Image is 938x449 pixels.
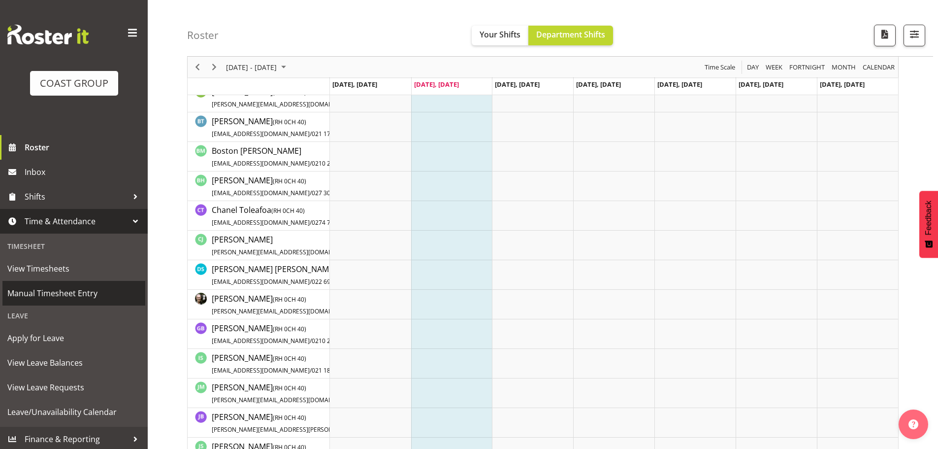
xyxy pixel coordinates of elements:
[830,61,858,73] button: Timeline Month
[7,355,140,370] span: View Leave Balances
[273,295,306,304] span: ( CH 40)
[188,319,330,349] td: Gene Burton resource
[7,25,89,44] img: Rosterit website logo
[212,381,392,405] a: [PERSON_NAME](RH 0CH 40)[PERSON_NAME][EMAIL_ADDRESS][DOMAIN_NAME]
[2,350,145,375] a: View Leave Balances
[657,80,702,89] span: [DATE], [DATE]
[312,337,353,345] span: 0210 261 1155
[212,86,392,109] a: [PERSON_NAME](RH 0CH 40)[PERSON_NAME][EMAIL_ADDRESS][DOMAIN_NAME]
[212,189,310,197] span: [EMAIL_ADDRESS][DOMAIN_NAME]
[212,263,369,287] a: [PERSON_NAME] [PERSON_NAME][EMAIL_ADDRESS][DOMAIN_NAME]/022 695 2670
[576,80,621,89] span: [DATE], [DATE]
[188,201,330,231] td: Chanel Toleafoa resource
[212,323,353,345] span: [PERSON_NAME]
[212,411,442,435] a: [PERSON_NAME](RH 0CH 40)[PERSON_NAME][EMAIL_ADDRESS][PERSON_NAME][DOMAIN_NAME]
[273,325,306,333] span: ( CH 40)
[275,118,288,126] span: RH 0
[212,293,392,316] a: [PERSON_NAME](RH 0CH 40)[PERSON_NAME][EMAIL_ADDRESS][DOMAIN_NAME]
[212,145,353,168] span: Boston [PERSON_NAME]
[275,354,288,363] span: RH 0
[212,352,349,376] a: [PERSON_NAME](RH 0CH 40)[EMAIL_ADDRESS][DOMAIN_NAME]/021 185 9181
[40,76,108,91] div: COAST GROUP
[310,218,312,227] span: /
[2,400,145,424] a: Leave/Unavailability Calendar
[188,290,330,319] td: Dayle Eathorne resource
[820,80,865,89] span: [DATE], [DATE]
[908,419,918,429] img: help-xxl-2.png
[7,261,140,276] span: View Timesheets
[310,159,312,168] span: /
[312,189,349,197] span: 027 309 9306
[271,207,305,215] span: ( CH 40)
[212,277,310,286] span: [EMAIL_ADDRESS][DOMAIN_NAME]
[275,88,288,97] span: RH 0
[2,306,145,326] div: Leave
[310,130,312,138] span: /
[212,352,349,375] span: [PERSON_NAME]
[704,61,736,73] span: Time Scale
[310,366,312,375] span: /
[919,191,938,258] button: Feedback - Show survey
[212,234,395,257] span: [PERSON_NAME]
[332,80,377,89] span: [DATE], [DATE]
[188,260,330,290] td: Darren Shiu Lun Lau resource
[212,100,356,108] span: [PERSON_NAME][EMAIL_ADDRESS][DOMAIN_NAME]
[25,140,143,155] span: Roster
[528,26,613,45] button: Department Shifts
[212,86,392,109] span: [PERSON_NAME]
[275,414,288,422] span: RH 0
[212,175,349,198] span: [PERSON_NAME]
[275,384,288,392] span: RH 0
[7,286,140,301] span: Manual Timesheet Entry
[2,326,145,350] a: Apply for Leave
[273,414,306,422] span: ( CH 40)
[212,293,392,316] span: [PERSON_NAME]
[212,307,356,315] span: [PERSON_NAME][EMAIL_ADDRESS][DOMAIN_NAME]
[191,61,204,73] button: Previous
[472,26,528,45] button: Your Shifts
[745,61,761,73] button: Timeline Day
[924,201,933,235] span: Feedback
[273,177,306,185] span: ( CH 40)
[310,337,312,345] span: /
[212,396,356,404] span: [PERSON_NAME][EMAIL_ADDRESS][DOMAIN_NAME]
[212,366,310,375] span: [EMAIL_ADDRESS][DOMAIN_NAME]
[312,277,349,286] span: 022 695 2670
[275,295,288,304] span: RH 0
[212,115,349,139] a: [PERSON_NAME](RH 0CH 40)[EMAIL_ADDRESS][DOMAIN_NAME]/021 174 3407
[188,142,330,172] td: Boston Morgan-Horan resource
[2,281,145,306] a: Manual Timesheet Entry
[310,277,312,286] span: /
[746,61,760,73] span: Day
[273,88,306,97] span: ( CH 40)
[212,337,310,345] span: [EMAIL_ADDRESS][DOMAIN_NAME]
[480,29,520,40] span: Your Shifts
[788,61,827,73] button: Fortnight
[208,61,221,73] button: Next
[188,408,330,438] td: Jarrad Bullock resource
[188,231,330,260] td: Craig Jenkins resource
[189,57,206,77] div: Previous
[275,177,288,185] span: RH 0
[212,204,349,228] a: Chanel Toleafoa(RH 0CH 40)[EMAIL_ADDRESS][DOMAIN_NAME]/0274 748 935
[2,256,145,281] a: View Timesheets
[2,236,145,256] div: Timesheet
[765,61,783,73] span: Week
[212,205,349,227] span: Chanel Toleafoa
[862,61,896,73] span: calendar
[212,382,392,405] span: [PERSON_NAME]
[312,130,349,138] span: 021 174 3407
[312,218,349,227] span: 0274 748 935
[495,80,540,89] span: [DATE], [DATE]
[212,322,353,346] a: [PERSON_NAME](RH 0CH 40)[EMAIL_ADDRESS][DOMAIN_NAME]/0210 261 1155
[25,214,128,229] span: Time & Attendance
[212,159,310,168] span: [EMAIL_ADDRESS][DOMAIN_NAME]
[25,189,128,204] span: Shifts
[874,25,896,46] button: Download a PDF of the roster according to the set date range.
[904,25,925,46] button: Filter Shifts
[536,29,605,40] span: Department Shifts
[7,405,140,419] span: Leave/Unavailability Calendar
[188,172,330,201] td: Bryan Humprhries resource
[212,248,356,256] span: [PERSON_NAME][EMAIL_ADDRESS][DOMAIN_NAME]
[273,118,306,126] span: ( CH 40)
